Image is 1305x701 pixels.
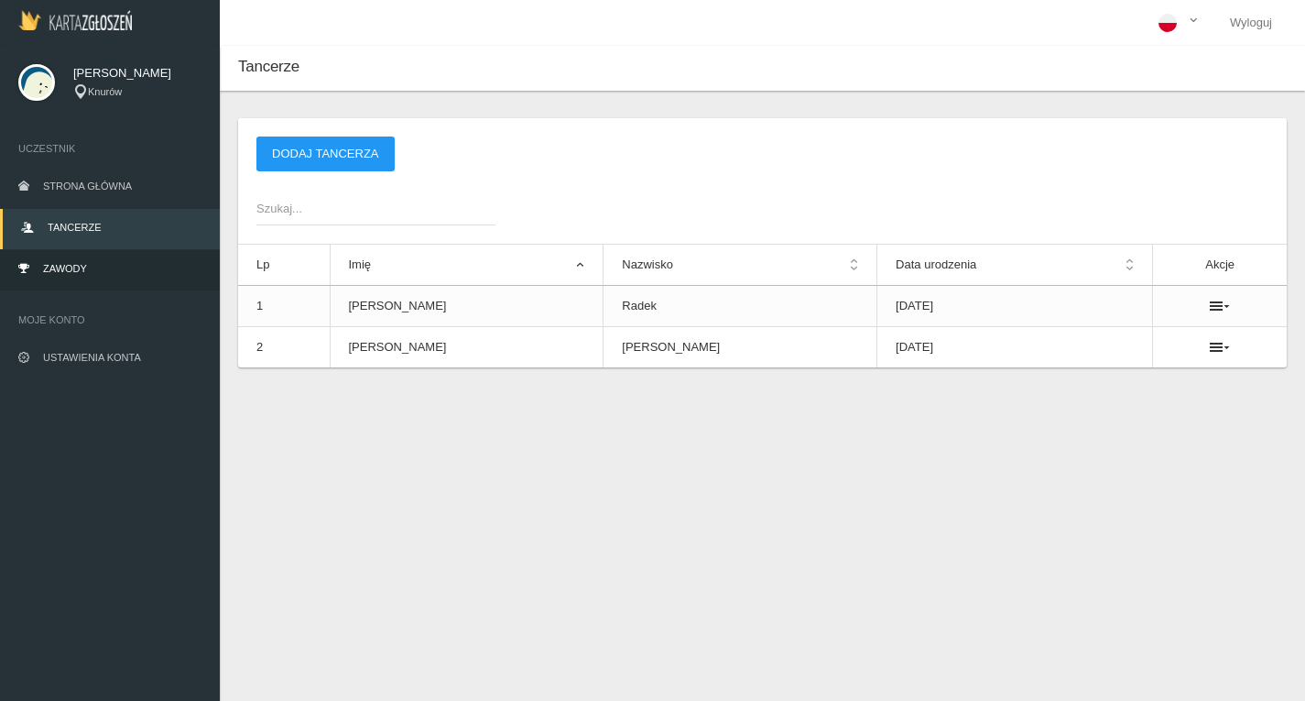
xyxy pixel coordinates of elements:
[330,286,604,327] td: [PERSON_NAME]
[877,245,1153,286] th: Data urodzenia
[43,352,141,363] span: Ustawienia konta
[73,64,201,82] span: [PERSON_NAME]
[18,64,55,101] img: svg
[18,139,201,158] span: Uczestnik
[18,311,201,329] span: Moje konto
[238,58,299,75] span: Tancerze
[73,84,201,100] div: Knurów
[238,327,330,368] td: 2
[48,222,101,233] span: Tancerze
[877,327,1153,368] td: [DATE]
[256,137,395,171] button: Dodaj tancerza
[1153,245,1287,286] th: Akcje
[604,327,877,368] td: [PERSON_NAME]
[604,286,877,327] td: Radek
[604,245,877,286] th: Nazwisko
[330,245,604,286] th: Imię
[256,200,477,218] span: Szukaj...
[330,327,604,368] td: [PERSON_NAME]
[18,10,132,30] img: Logo
[43,263,87,274] span: Zawody
[256,191,495,225] input: Szukaj...
[238,286,330,327] td: 1
[877,286,1153,327] td: [DATE]
[43,181,132,192] span: Strona główna
[238,245,330,286] th: Lp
